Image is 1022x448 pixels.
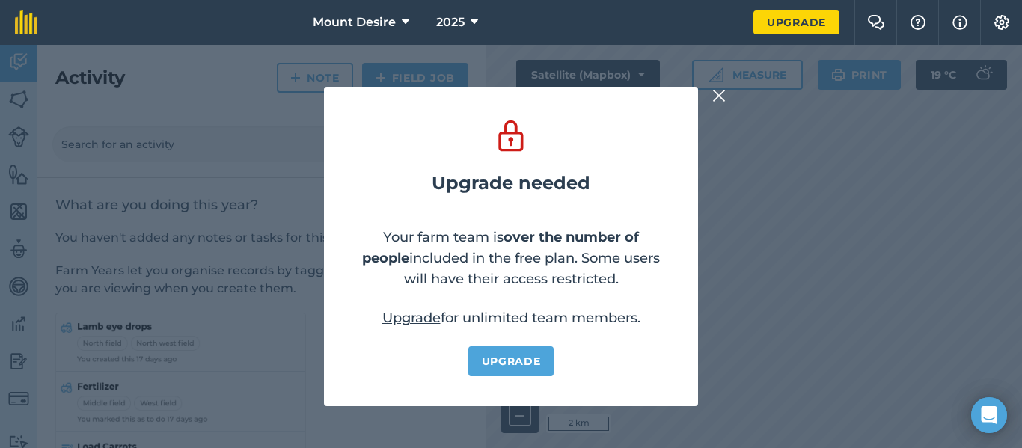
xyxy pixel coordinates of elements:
[712,87,726,105] img: svg+xml;base64,PHN2ZyB4bWxucz0iaHR0cDovL3d3dy53My5vcmcvMjAwMC9zdmciIHdpZHRoPSIyMiIgaGVpZ2h0PSIzMC...
[468,346,554,376] a: Upgrade
[354,227,668,289] p: Your farm team is included in the free plan. Some users will have their access restricted.
[15,10,37,34] img: fieldmargin Logo
[313,13,396,31] span: Mount Desire
[436,13,465,31] span: 2025
[909,15,927,30] img: A question mark icon
[971,397,1007,433] div: Open Intercom Messenger
[382,310,441,326] a: Upgrade
[993,15,1011,30] img: A cog icon
[952,13,967,31] img: svg+xml;base64,PHN2ZyB4bWxucz0iaHR0cDovL3d3dy53My5vcmcvMjAwMC9zdmciIHdpZHRoPSIxNyIgaGVpZ2h0PSIxNy...
[753,10,839,34] a: Upgrade
[382,307,640,328] p: for unlimited team members.
[867,15,885,30] img: Two speech bubbles overlapping with the left bubble in the forefront
[432,173,590,194] h2: Upgrade needed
